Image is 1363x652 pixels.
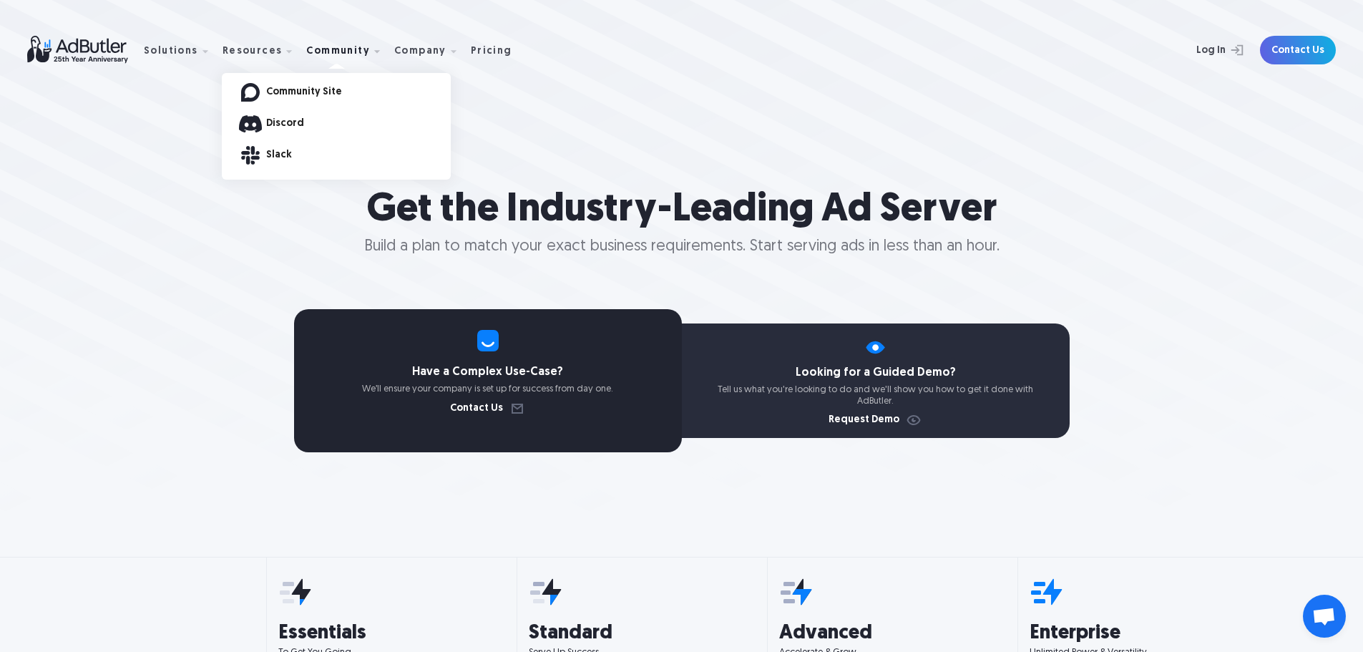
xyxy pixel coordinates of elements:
[682,367,1070,379] h4: Looking for a Guided Demo?
[294,384,682,395] p: We’ll ensure your company is set up for success from day one.
[394,47,446,57] div: Company
[829,415,922,425] a: Request Demo
[306,47,370,57] div: Community
[266,150,451,160] a: Slack
[144,47,198,57] div: Solutions
[266,87,451,97] a: Community Site
[779,623,1006,643] h3: Advanced
[222,73,451,180] nav: Community
[278,623,505,643] h3: Essentials
[1303,595,1346,638] div: Open chat
[471,47,512,57] div: Pricing
[266,119,451,129] a: Discord
[450,404,526,414] a: Contact Us
[223,47,283,57] div: Resources
[223,28,304,73] div: Resources
[1260,36,1336,64] a: Contact Us
[294,366,682,378] h4: Have a Complex Use-Case?
[144,28,220,73] div: Solutions
[394,28,468,73] div: Company
[471,44,524,57] a: Pricing
[682,384,1070,407] p: Tell us what you're looking to do and we'll show you how to get it done with AdButler.
[306,28,391,73] div: Community
[1158,36,1251,64] a: Log In
[1030,623,1256,643] h3: Enterprise
[529,623,756,643] h3: Standard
